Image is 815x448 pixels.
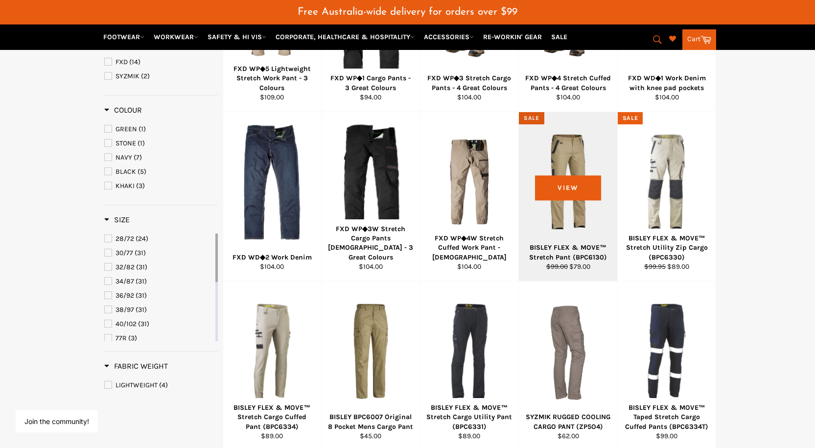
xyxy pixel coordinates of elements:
a: 36/92 [104,290,213,301]
a: STONE [104,138,218,149]
span: (1) [138,139,145,147]
span: (2) [141,72,150,80]
a: SALE [547,28,571,46]
div: FXD WP◆3 Stretch Cargo Pants - 4 Great Colours [426,73,512,93]
a: BLACK [104,166,218,177]
div: FXD WP◆5 Lightweight Stretch Work Pant - 3 Colours [229,64,315,93]
span: KHAKI [116,182,135,190]
span: LIGHTWEIGHT [116,381,158,389]
a: Cart [682,29,716,50]
a: FXD WP◆3W Stretch Cargo Pants LADIES - 3 Great ColoursFXD WP◆3W Stretch Cargo Pants [DEMOGRAPHIC_... [321,112,420,282]
span: (24) [136,235,148,243]
span: (1) [139,125,146,133]
a: SYZMIK [104,71,218,82]
span: SYZMIK [116,72,140,80]
a: FXD [104,57,218,68]
div: BISLEY FLEX & MOVE™ Stretch Utility Zip Cargo (BPC6330) [624,234,710,262]
span: (31) [136,291,147,300]
button: Join the community! [24,417,89,425]
div: FXD WP◆4 Stretch Cuffed Pants - 4 Great Colours [525,73,611,93]
span: Free Australia-wide delivery for orders over $99 [298,7,517,17]
div: FXD WP◆3W Stretch Cargo Pants [DEMOGRAPHIC_DATA] - 3 Great Colours [328,224,414,262]
span: 77R [116,334,127,342]
a: 38/97 [104,305,213,315]
a: 40/102 [104,319,213,330]
span: 38/97 [116,306,134,314]
span: (31) [136,263,147,271]
a: FXD WP◆4W Stretch Cuffed Work Pant - LadiesFXD WP◆4W Stretch Cuffed Work Pant - [DEMOGRAPHIC_DATA... [420,112,519,282]
span: 30/77 [116,249,133,257]
a: 30/77 [104,248,213,259]
div: BISLEY FLEX & MOVE™ Taped Stretch Cargo Cuffed Pants (BPC6334T) [624,403,710,431]
span: (4) [159,381,168,389]
span: (31) [138,320,149,328]
span: FXD [116,58,128,66]
div: BISLEY FLEX & MOVE™ Stretch Cargo Utility Pant (BPC6331) [426,403,512,431]
a: CORPORATE, HEALTHCARE & HOSPITALITY [272,28,419,46]
a: RE-WORKIN' GEAR [479,28,546,46]
div: SYZMIK RUGGED COOLING CARGO PANT (ZP5O4) [525,412,611,431]
span: GREEN [116,125,137,133]
a: 32/82 [104,262,213,273]
span: BLACK [116,167,136,176]
a: ACCESSORIES [420,28,478,46]
a: LIGHTWEIGHT [104,380,218,391]
a: FXD WD◆2 Work DenimFXD WD◆2 Work Denim$104.00 [223,112,322,282]
span: (3) [136,182,145,190]
div: BISLEY FLEX & MOVE™ Stretch Cargo Cuffed Pant (BPC6334) [229,403,315,431]
span: STONE [116,139,136,147]
h3: Fabric Weight [104,361,168,371]
span: (3) [128,334,137,342]
div: BISLEY BPC6007 Original 8 Pocket Mens Cargo Pant [328,412,414,431]
div: FXD WP◆1 Cargo Pants - 3 Great Colours [328,73,414,93]
a: BISLEY FLEX & MOVE™ Stretch Pant (BPC6130)BISLEY FLEX & MOVE™ Stretch Pant (BPC6130)$99.00 $79.00... [518,112,617,282]
a: BISLEY FLEX & MOVE™ Stretch Utility Zip Cargo (BPC6330)BISLEY FLEX & MOVE™ Stretch Utility Zip Ca... [617,112,716,282]
span: (14) [129,58,140,66]
a: 28/72 [104,234,213,244]
a: GREEN [104,124,218,135]
span: (31) [136,277,147,285]
span: NAVY [116,153,132,162]
span: (31) [135,249,146,257]
a: 77R [104,333,213,344]
a: SAFETY & HI VIS [204,28,270,46]
a: KHAKI [104,181,218,191]
span: (7) [134,153,142,162]
span: 28/72 [116,235,134,243]
span: (5) [138,167,146,176]
div: FXD WD◆2 Work Denim [229,253,315,262]
h3: Size [104,215,130,225]
span: (31) [136,306,147,314]
div: FXD WD◆1 Work Denim with knee pad pockets [624,73,710,93]
span: 36/92 [116,291,134,300]
h3: Colour [104,105,142,115]
span: 34/87 [116,277,134,285]
a: WORKWEAR [150,28,202,46]
div: BISLEY FLEX & MOVE™ Stretch Pant (BPC6130) [525,243,611,262]
a: FOOTWEAR [99,28,148,46]
span: 40/102 [116,320,137,328]
a: NAVY [104,152,218,163]
div: FXD WP◆4W Stretch Cuffed Work Pant - [DEMOGRAPHIC_DATA] [426,234,512,262]
span: 32/82 [116,263,135,271]
a: 34/87 [104,276,213,287]
span: Size [104,215,130,224]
